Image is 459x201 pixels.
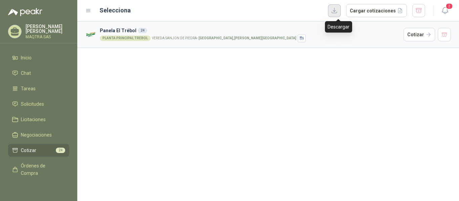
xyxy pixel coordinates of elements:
[8,67,69,80] a: Chat
[8,113,69,126] a: Licitaciones
[21,54,32,61] span: Inicio
[100,36,151,41] div: PLANTA PRINCIPAL TREBOL
[8,159,69,180] a: Órdenes de Compra
[21,69,31,77] span: Chat
[26,24,69,34] p: [PERSON_NAME] [PERSON_NAME]
[21,147,36,154] span: Cotizar
[21,162,63,177] span: Órdenes de Compra
[99,6,131,15] h2: Selecciona
[8,144,69,157] a: Cotizar24
[21,85,36,92] span: Tareas
[8,182,69,195] a: Remisiones
[346,4,407,17] button: Cargar cotizaciones
[8,98,69,110] a: Solicitudes
[21,100,44,108] span: Solicitudes
[325,21,352,33] div: Descargar
[138,28,147,33] div: 24
[8,82,69,95] a: Tareas
[404,28,435,41] button: Cotizar
[56,148,65,153] span: 24
[439,5,451,17] button: 2
[21,116,46,123] span: Licitaciones
[8,129,69,141] a: Negociaciones
[100,27,401,34] h3: Panela El Trébol
[446,3,453,9] span: 2
[8,8,42,16] img: Logo peakr
[199,36,296,40] strong: [GEOGRAPHIC_DATA] , [PERSON_NAME][GEOGRAPHIC_DATA]
[152,37,296,40] p: VEREDA SANJON DE PIEDRA -
[85,29,97,41] img: Company Logo
[21,131,52,139] span: Negociaciones
[26,35,69,39] p: MAQTRA SAS
[8,51,69,64] a: Inicio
